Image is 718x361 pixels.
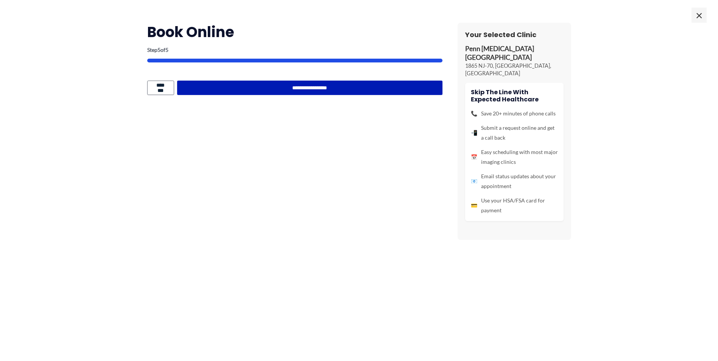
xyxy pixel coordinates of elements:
[471,196,558,215] li: Use your HSA/FSA card for payment
[157,47,160,53] span: 5
[471,109,558,118] li: Save 20+ minutes of phone calls
[465,30,564,39] h3: Your Selected Clinic
[471,128,477,138] span: 📲
[471,201,477,210] span: 💳
[692,8,707,23] span: ×
[471,109,477,118] span: 📞
[471,89,558,103] h4: Skip the line with Expected Healthcare
[147,23,442,41] h2: Book Online
[165,47,168,53] span: 5
[471,123,558,143] li: Submit a request online and get a call back
[465,45,564,62] p: Penn [MEDICAL_DATA] [GEOGRAPHIC_DATA]
[147,47,442,53] p: Step of
[465,62,564,77] p: 1865 NJ-70, [GEOGRAPHIC_DATA], [GEOGRAPHIC_DATA]
[471,176,477,186] span: 📧
[471,152,477,162] span: 📅
[471,171,558,191] li: Email status updates about your appointment
[471,147,558,167] li: Easy scheduling with most major imaging clinics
